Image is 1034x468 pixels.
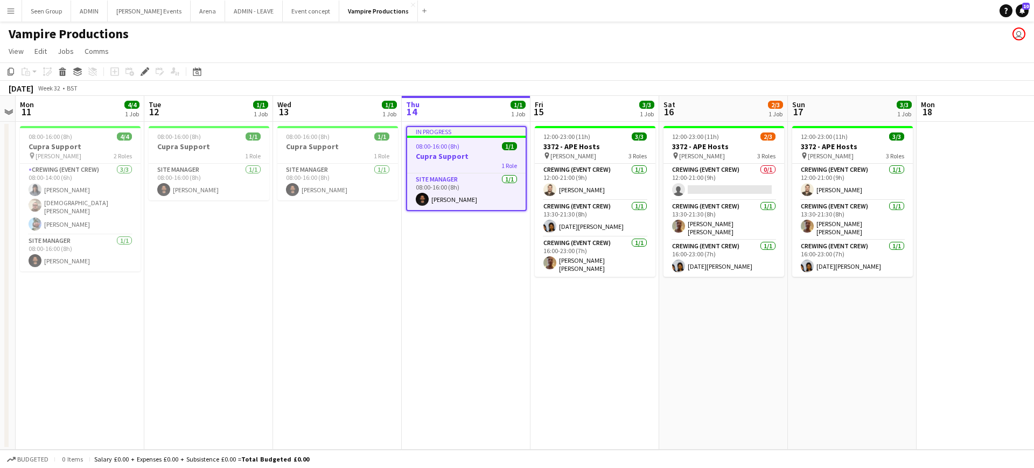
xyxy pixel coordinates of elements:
app-card-role: Crewing (Event Crew)1/113:30-21:30 (8h)[DATE][PERSON_NAME] [535,200,655,237]
span: 1/1 [253,101,268,109]
span: Week 32 [36,84,62,92]
button: Arena [191,1,225,22]
app-card-role: Crewing (Event Crew)1/116:00-23:00 (7h)[PERSON_NAME] [PERSON_NAME] [535,237,655,277]
button: Vampire Productions [339,1,418,22]
span: Wed [277,100,291,109]
span: 3 Roles [757,152,775,160]
span: 08:00-16:00 (8h) [416,142,459,150]
h3: 3372 - APE Hosts [535,142,655,151]
span: Sun [792,100,805,109]
span: 14 [404,106,420,118]
app-card-role: Crewing (Event Crew)1/112:00-21:00 (9h)[PERSON_NAME] [535,164,655,200]
div: 1 Job [768,110,783,118]
span: [PERSON_NAME] [808,152,854,160]
div: In progress [407,127,526,136]
app-card-role: Crewing (Event Crew)1/113:30-21:30 (8h)[PERSON_NAME] [PERSON_NAME] [792,200,913,240]
div: 1 Job [511,110,525,118]
span: 1/1 [382,101,397,109]
app-card-role: Crewing (Event Crew)0/112:00-21:00 (9h) [663,164,784,200]
h3: 3372 - APE Hosts [663,142,784,151]
app-job-card: 08:00-16:00 (8h)1/1Cupra Support1 RoleSite Manager1/108:00-16:00 (8h)[PERSON_NAME] [277,126,398,200]
app-job-card: 12:00-23:00 (11h)2/33372 - APE Hosts [PERSON_NAME]3 RolesCrewing (Event Crew)0/112:00-21:00 (9h) ... [663,126,784,277]
span: 15 [533,106,543,118]
span: Mon [20,100,34,109]
a: Comms [80,44,113,58]
app-job-card: 12:00-23:00 (11h)3/33372 - APE Hosts [PERSON_NAME]3 RolesCrewing (Event Crew)1/112:00-21:00 (9h)[... [535,126,655,277]
span: Jobs [58,46,74,56]
span: 12:00-23:00 (11h) [801,132,848,141]
div: [DATE] [9,83,33,94]
span: Total Budgeted £0.00 [241,455,309,463]
span: [PERSON_NAME] [679,152,725,160]
span: 1 Role [245,152,261,160]
h3: Cupra Support [407,151,526,161]
app-card-role: Crewing (Event Crew)1/116:00-23:00 (7h)[DATE][PERSON_NAME] [792,240,913,277]
h3: Cupra Support [277,142,398,151]
div: 1 Job [254,110,268,118]
span: 1/1 [374,132,389,141]
app-user-avatar: Andrew Boatright [1012,27,1025,40]
app-job-card: 08:00-16:00 (8h)1/1Cupra Support1 RoleSite Manager1/108:00-16:00 (8h)[PERSON_NAME] [149,126,269,200]
span: Budgeted [17,456,48,463]
span: Sat [663,100,675,109]
span: Thu [406,100,420,109]
h3: Cupra Support [20,142,141,151]
span: 3 Roles [886,152,904,160]
a: View [4,44,28,58]
span: 18 [919,106,935,118]
span: 1/1 [246,132,261,141]
span: Comms [85,46,109,56]
app-job-card: 08:00-16:00 (8h)4/4Cupra Support [PERSON_NAME]2 RolesCrewing (Event Crew)3/308:00-14:00 (6h)[PERS... [20,126,141,271]
span: 13 [276,106,291,118]
app-card-role: Crewing (Event Crew)1/116:00-23:00 (7h)[DATE][PERSON_NAME] [663,240,784,277]
span: 3/3 [639,101,654,109]
a: 10 [1016,4,1029,17]
app-card-role: Site Manager1/108:00-16:00 (8h)[PERSON_NAME] [277,164,398,200]
span: 2 Roles [114,152,132,160]
span: 08:00-16:00 (8h) [29,132,72,141]
div: BST [67,84,78,92]
span: 1/1 [502,142,517,150]
app-job-card: In progress08:00-16:00 (8h)1/1Cupra Support1 RoleSite Manager1/108:00-16:00 (8h)[PERSON_NAME] [406,126,527,211]
span: 1 Role [501,162,517,170]
button: ADMIN [71,1,108,22]
app-card-role: Site Manager1/108:00-16:00 (8h)[PERSON_NAME] [149,164,269,200]
a: Jobs [53,44,78,58]
div: 1 Job [125,110,139,118]
span: 16 [662,106,675,118]
span: 3/3 [889,132,904,141]
div: Salary £0.00 + Expenses £0.00 + Subsistence £0.00 = [94,455,309,463]
span: 3/3 [897,101,912,109]
span: 1 Role [374,152,389,160]
span: Fri [535,100,543,109]
app-card-role: Site Manager1/108:00-16:00 (8h)[PERSON_NAME] [20,235,141,271]
span: 08:00-16:00 (8h) [286,132,330,141]
span: 12:00-23:00 (11h) [672,132,719,141]
span: 12 [147,106,161,118]
button: Seen Group [22,1,71,22]
button: [PERSON_NAME] Events [108,1,191,22]
app-card-role: Crewing (Event Crew)3/308:00-14:00 (6h)[PERSON_NAME][DEMOGRAPHIC_DATA][PERSON_NAME][PERSON_NAME] [20,164,141,235]
span: 2/3 [768,101,783,109]
span: 10 [1022,3,1030,10]
span: [PERSON_NAME] [36,152,81,160]
span: 0 items [59,455,85,463]
span: 12:00-23:00 (11h) [543,132,590,141]
div: 1 Job [382,110,396,118]
span: 1/1 [511,101,526,109]
h3: 3372 - APE Hosts [792,142,913,151]
span: 17 [791,106,805,118]
div: 1 Job [897,110,911,118]
div: 1 Job [640,110,654,118]
span: 11 [18,106,34,118]
span: Mon [921,100,935,109]
span: 2/3 [760,132,775,141]
span: View [9,46,24,56]
a: Edit [30,44,51,58]
button: ADMIN - LEAVE [225,1,283,22]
